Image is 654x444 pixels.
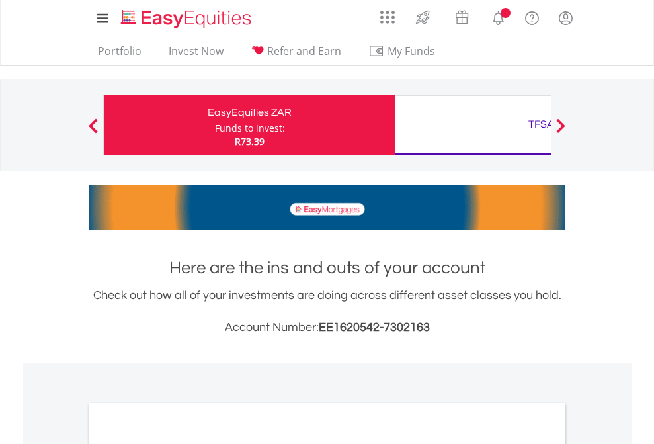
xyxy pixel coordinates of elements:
[442,3,481,28] a: Vouchers
[451,7,473,28] img: vouchers-v2.svg
[515,3,549,30] a: FAQ's and Support
[89,185,565,230] img: EasyMortage Promotion Banner
[93,44,147,65] a: Portfolio
[89,256,565,280] h1: Here are the ins and outs of your account
[116,3,257,30] a: Home page
[89,318,565,337] h3: Account Number:
[548,125,574,138] button: Next
[245,44,347,65] a: Refer and Earn
[481,3,515,30] a: Notifications
[380,10,395,24] img: grid-menu-icon.svg
[319,321,430,333] span: EE1620542-7302163
[112,103,388,122] div: EasyEquities ZAR
[368,42,455,60] span: My Funds
[80,125,106,138] button: Previous
[89,287,565,337] div: Check out how all of your investments are doing across different asset classes you hold.
[267,44,341,58] span: Refer and Earn
[412,7,434,28] img: thrive-v2.svg
[163,44,229,65] a: Invest Now
[118,8,257,30] img: EasyEquities_Logo.png
[235,135,265,148] span: R73.39
[549,3,583,32] a: My Profile
[215,122,285,135] div: Funds to invest:
[372,3,403,24] a: AppsGrid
